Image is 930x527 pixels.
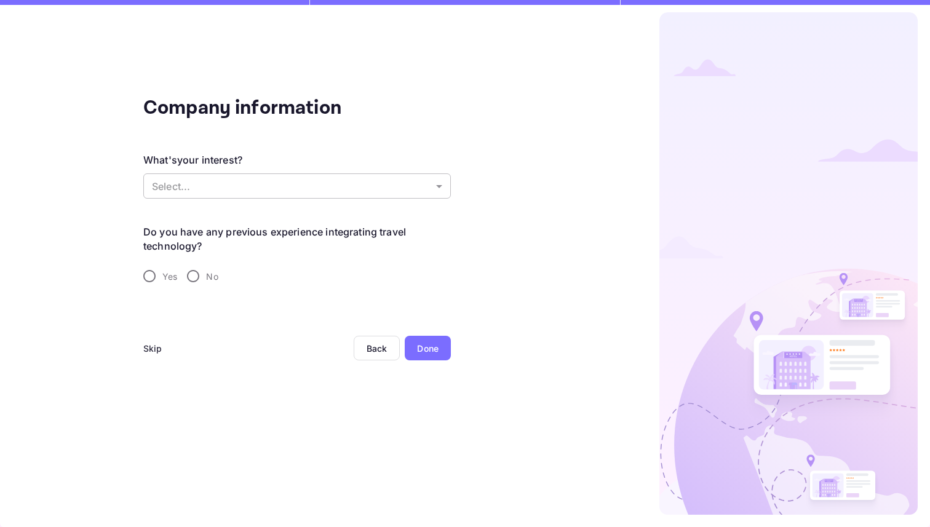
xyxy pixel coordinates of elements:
[152,179,431,194] p: Select...
[206,270,218,283] span: No
[659,12,918,515] img: logo
[143,93,389,123] div: Company information
[143,153,242,167] div: What's your interest?
[143,342,162,355] div: Skip
[143,263,451,289] div: travel-experience
[162,270,177,283] span: Yes
[367,343,387,354] div: Back
[143,225,451,253] legend: Do you have any previous experience integrating travel technology?
[417,342,439,355] div: Done
[143,173,451,199] div: Without label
